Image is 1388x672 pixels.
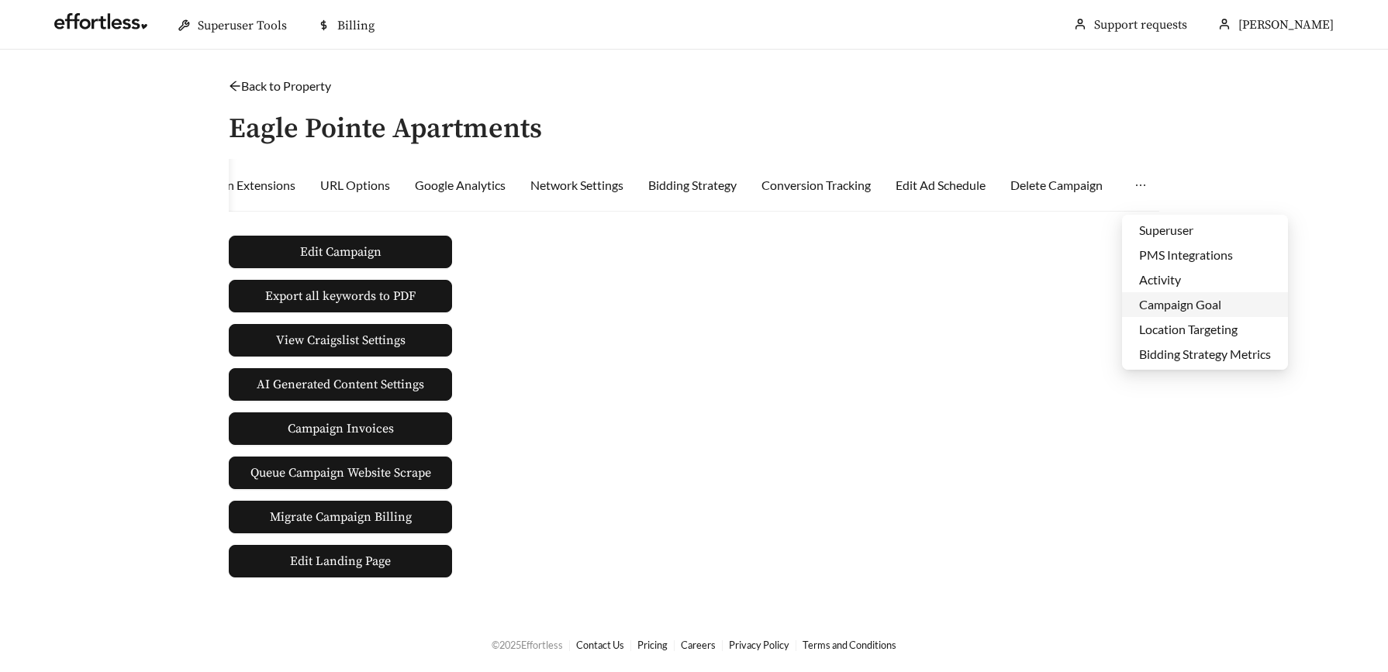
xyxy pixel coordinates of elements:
[229,412,452,445] a: Campaign Invoices
[1010,176,1103,195] div: Delete Campaign
[576,639,624,651] a: Contact Us
[229,324,452,357] button: View Craigslist Settings
[176,176,295,195] div: Promotion Extensions
[257,375,424,394] span: AI Generated Content Settings
[415,176,506,195] div: Google Analytics
[198,18,287,33] span: Superuser Tools
[229,280,452,312] button: Export all keywords to PDF
[300,243,382,261] span: Edit Campaign
[229,457,452,489] button: Queue Campaign Website Scrape
[320,176,390,195] div: URL Options
[896,176,986,195] div: Edit Ad Schedule
[290,546,391,577] span: Edit Landing Page
[288,413,394,444] span: Campaign Invoices
[1122,342,1288,367] li: Bidding Strategy Metrics
[1094,17,1187,33] a: Support requests
[681,639,716,651] a: Careers
[229,545,452,577] a: Edit Landing Page
[1238,17,1334,33] span: [PERSON_NAME]
[648,176,737,195] div: Bidding Strategy
[637,639,668,651] a: Pricing
[1122,292,1288,317] li: Campaign Goal
[1122,367,1288,391] li: Search Term Analytics
[229,236,452,268] button: Edit Campaign
[1122,267,1288,292] li: Activity
[729,639,789,651] a: Privacy Policy
[229,368,452,401] button: AI Generated Content Settings
[337,18,375,33] span: Billing
[265,287,416,305] span: Export all keywords to PDF
[229,80,241,92] span: arrow-left
[229,78,331,93] a: arrow-leftBack to Property
[1122,215,1288,370] ul: expanded dropdown
[1122,317,1288,342] li: Location Targeting
[1122,243,1288,267] li: PMS Integrations
[530,176,623,195] div: Network Settings
[1122,159,1159,212] button: ellipsis
[761,176,871,195] div: Conversion Tracking
[250,464,431,482] span: Queue Campaign Website Scrape
[270,508,412,526] span: Migrate Campaign Billing
[803,639,896,651] a: Terms and Conditions
[1134,179,1147,191] span: ellipsis
[276,331,406,350] span: View Craigslist Settings
[229,501,452,533] button: Migrate Campaign Billing
[229,114,542,145] h3: Eagle Pointe Apartments
[1122,218,1288,243] li: Superuser
[492,639,563,651] span: © 2025 Effortless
